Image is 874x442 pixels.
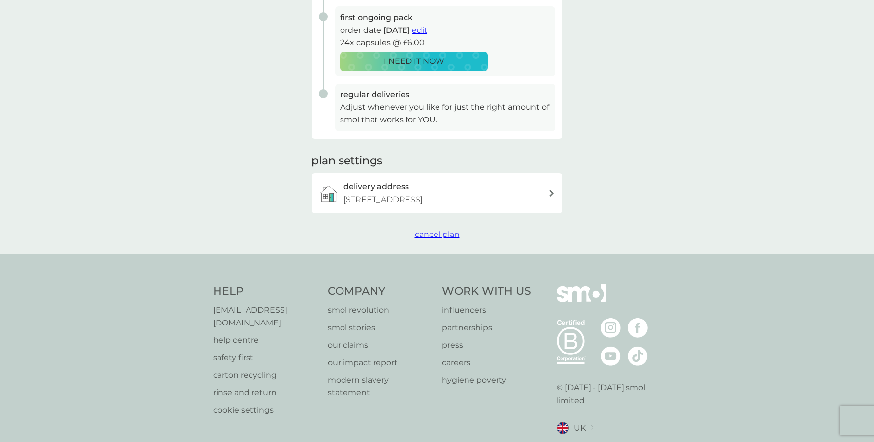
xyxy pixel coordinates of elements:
[328,339,433,352] a: our claims
[442,322,531,334] a: partnerships
[213,352,318,364] a: safety first
[415,230,460,239] span: cancel plan
[340,52,488,71] button: I NEED IT NOW
[213,386,318,399] a: rinse and return
[442,356,531,369] a: careers
[312,153,382,169] h2: plan settings
[557,382,661,407] p: © [DATE] - [DATE] smol limited
[557,422,569,434] img: UK flag
[591,425,593,431] img: select a new location
[328,304,433,317] a: smol revolution
[340,101,550,126] p: Adjust whenever you like for just the right amount of smol that works for YOU.
[601,346,621,366] img: visit the smol Youtube page
[442,284,531,299] h4: Work With Us
[328,322,433,334] a: smol stories
[343,193,423,206] p: [STREET_ADDRESS]
[628,346,648,366] img: visit the smol Tiktok page
[328,374,433,399] a: modern slavery statement
[213,369,318,382] a: carton recycling
[213,284,318,299] h4: Help
[340,88,550,101] h3: regular deliveries
[601,318,621,338] img: visit the smol Instagram page
[213,404,318,416] a: cookie settings
[312,173,562,213] a: delivery address[STREET_ADDRESS]
[442,374,531,386] a: hygiene poverty
[628,318,648,338] img: visit the smol Facebook page
[213,334,318,347] a: help centre
[442,304,531,317] a: influencers
[383,26,410,35] span: [DATE]
[412,24,427,37] button: edit
[343,180,409,193] h3: delivery address
[574,422,586,435] span: UK
[213,304,318,329] a: [EMAIL_ADDRESS][DOMAIN_NAME]
[442,339,531,352] a: press
[415,228,460,241] button: cancel plan
[328,356,433,369] a: our impact report
[384,55,444,68] p: I NEED IT NOW
[340,24,550,37] p: order date
[328,284,433,299] h4: Company
[557,284,606,317] img: smol
[340,11,550,24] h3: first ongoing pack
[412,26,427,35] span: edit
[340,36,550,49] p: 24x capsules @ £6.00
